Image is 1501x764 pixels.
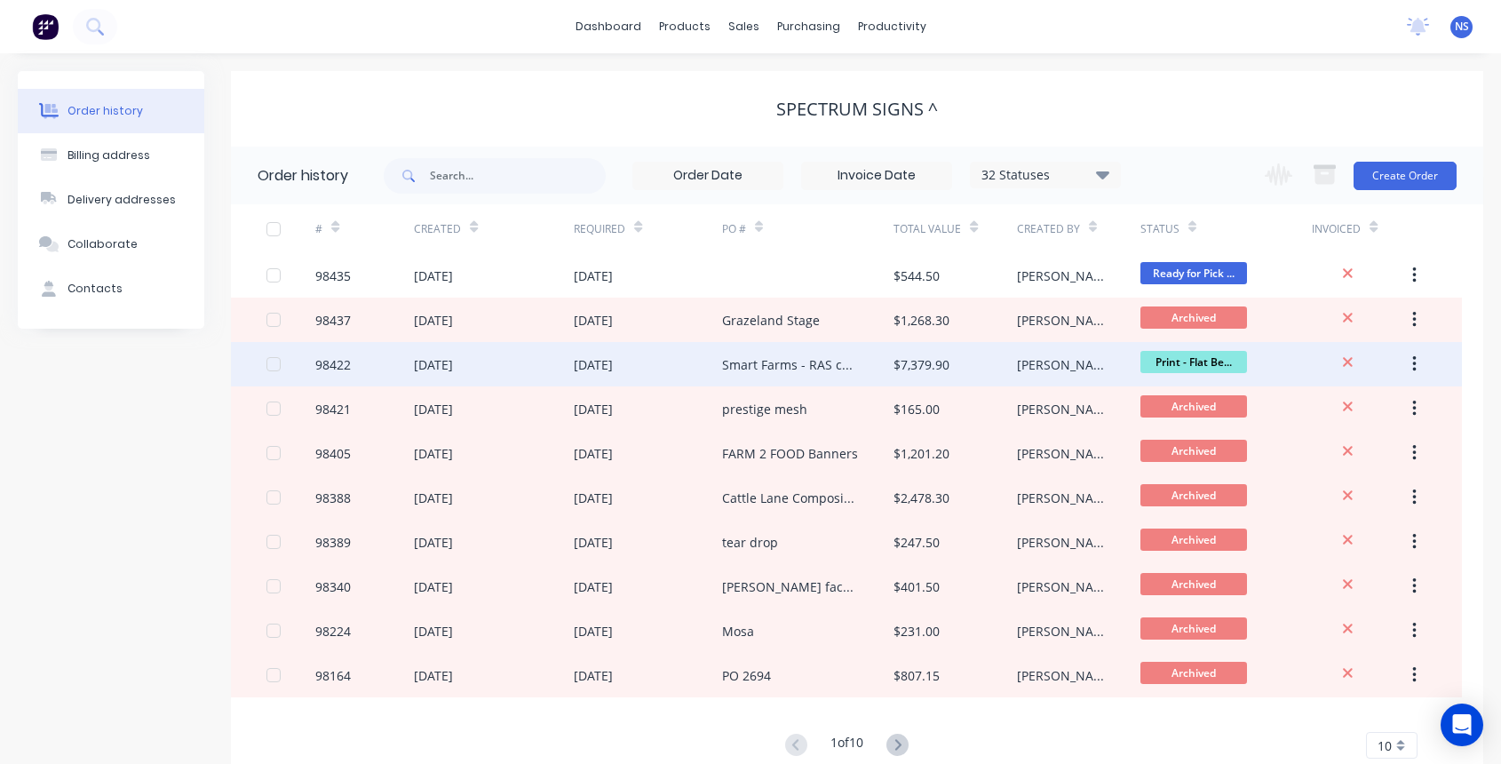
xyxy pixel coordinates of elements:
a: dashboard [567,13,650,40]
div: productivity [849,13,935,40]
div: Order history [258,165,348,187]
div: tear drop [722,533,778,552]
div: [PERSON_NAME] [1017,622,1105,641]
button: Create Order [1354,162,1457,190]
input: Search... [430,158,606,194]
span: Archived [1140,573,1247,595]
div: PO # [722,204,894,253]
span: Archived [1140,617,1247,640]
div: PO 2694 [722,666,771,685]
div: Created By [1017,204,1140,253]
div: 1 of 10 [830,733,863,759]
div: [PERSON_NAME] faces RAS [722,577,859,596]
div: Created By [1017,221,1080,237]
input: Invoice Date [802,163,951,189]
div: $807.15 [893,666,940,685]
div: [DATE] [574,355,613,374]
button: Contacts [18,267,204,311]
div: [DATE] [574,267,613,285]
div: SPECTRUM SIGNS ^ [776,99,938,120]
div: 98421 [315,400,351,418]
span: Archived [1140,440,1247,462]
div: [PERSON_NAME] [1017,400,1105,418]
div: $247.50 [893,533,940,552]
div: Total Value [893,221,961,237]
div: [DATE] [414,444,453,463]
div: Created [414,204,574,253]
img: Factory [32,13,59,40]
div: [DATE] [574,622,613,641]
div: Created [414,221,461,237]
div: 98224 [315,622,351,641]
div: [DATE] [414,666,453,685]
div: $1,268.30 [893,311,949,330]
div: FARM 2 FOOD Banners [722,444,858,463]
div: 98389 [315,533,351,552]
button: Order history [18,89,204,133]
div: Required [574,204,721,253]
div: [DATE] [414,533,453,552]
div: [DATE] [574,577,613,596]
div: [PERSON_NAME] [1017,489,1105,507]
div: 98405 [315,444,351,463]
div: Cattle Lane Composite Panel - RAS [722,489,859,507]
div: 98164 [315,666,351,685]
div: $1,201.20 [893,444,949,463]
span: Ready for Pick ... [1140,262,1247,284]
div: Contacts [68,281,123,297]
div: 98340 [315,577,351,596]
div: purchasing [768,13,849,40]
div: Grazeland Stage [722,311,820,330]
div: Billing address [68,147,150,163]
div: $544.50 [893,267,940,285]
div: [DATE] [414,577,453,596]
div: $165.00 [893,400,940,418]
input: Order Date [633,163,782,189]
div: Order history [68,103,143,119]
div: [DATE] [574,311,613,330]
div: [DATE] [414,267,453,285]
div: 98388 [315,489,351,507]
div: [PERSON_NAME] [1017,533,1105,552]
div: [PERSON_NAME] [1017,444,1105,463]
div: Status [1140,221,1179,237]
div: Open Intercom Messenger [1441,704,1483,746]
div: [DATE] [414,622,453,641]
span: 10 [1378,736,1392,755]
span: Print - Flat Be... [1140,351,1247,373]
div: prestige mesh [722,400,807,418]
button: Billing address [18,133,204,178]
div: # [315,221,322,237]
div: # [315,204,414,253]
div: [PERSON_NAME] [1017,355,1105,374]
div: Invoiced [1312,204,1410,253]
span: Archived [1140,306,1247,329]
div: [DATE] [574,666,613,685]
span: Archived [1140,662,1247,684]
div: PO # [722,221,746,237]
div: products [650,13,719,40]
span: Archived [1140,529,1247,551]
div: $2,478.30 [893,489,949,507]
div: Collaborate [68,236,138,252]
div: [PERSON_NAME] [1017,267,1105,285]
div: 32 Statuses [971,165,1120,185]
div: $7,379.90 [893,355,949,374]
div: [DATE] [414,400,453,418]
div: [PERSON_NAME] [1017,311,1105,330]
div: Total Value [893,204,1017,253]
div: $401.50 [893,577,940,596]
div: Required [574,221,625,237]
div: [DATE] [414,489,453,507]
div: [DATE] [574,444,613,463]
div: Status [1140,204,1313,253]
div: [DATE] [574,400,613,418]
div: sales [719,13,768,40]
div: 98435 [315,267,351,285]
div: [DATE] [574,489,613,507]
span: Archived [1140,395,1247,418]
button: Delivery addresses [18,178,204,222]
div: [DATE] [414,311,453,330]
div: 98437 [315,311,351,330]
div: [DATE] [574,533,613,552]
